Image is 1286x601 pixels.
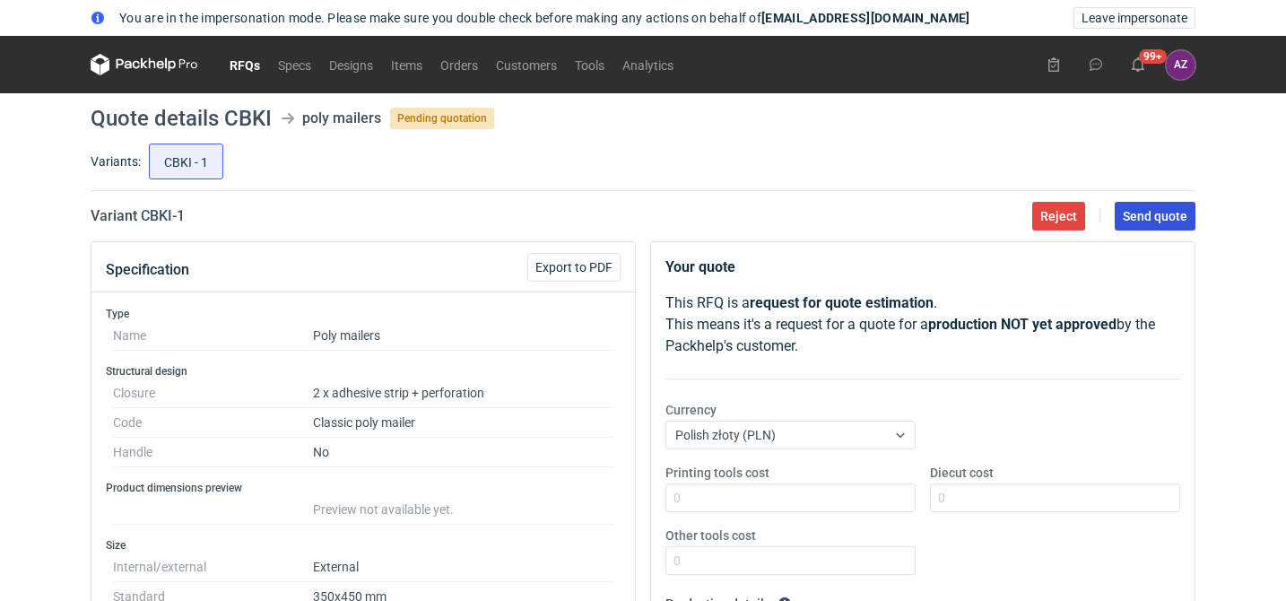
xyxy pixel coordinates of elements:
h1: Quote details CBKI [91,108,272,129]
span: Reject [1040,210,1077,222]
p: This RFQ is a . This means it's a request for a quote for a by the Packhelp's customer. [665,292,1180,357]
h3: Product dimensions preview [106,481,621,495]
dt: Closure [113,379,313,408]
div: Arkadiusz Zielińska [1166,50,1195,80]
button: Send quote [1115,202,1195,231]
button: Specification [106,248,189,292]
label: Printing tools cost [665,464,769,482]
span: Export to PDF [535,261,613,274]
h3: Type [106,307,621,321]
button: Reject [1032,202,1085,231]
dt: Handle [113,438,313,467]
label: Diecut cost [930,464,994,482]
span: You are in the impersonation mode. Please make sure you double check before making any actions on... [119,9,970,27]
a: Analytics [613,54,682,75]
a: Specs [269,54,320,75]
svg: Packhelp Pro [91,54,198,75]
strong: Your quote [665,258,735,275]
dt: Code [113,408,313,438]
label: Variants: [91,152,141,170]
a: Customers [487,54,566,75]
a: Orders [431,54,487,75]
dd: Poly mailers [313,321,613,351]
h3: Structural design [106,364,621,379]
h2: Variant CBKI - 1 [91,205,185,227]
a: Designs [320,54,382,75]
a: RFQs [221,54,269,75]
a: Items [382,54,431,75]
dd: External [313,553,613,582]
a: Tools [566,54,613,75]
span: Pending quotation [390,108,494,129]
label: Currency [665,401,717,419]
dd: No [313,438,613,467]
label: Other tools cost [665,527,756,544]
span: Leave impersonate [1082,12,1187,24]
div: poly mailers [302,108,381,129]
strong: production NOT yet approved [928,316,1117,333]
span: Send quote [1123,210,1187,222]
input: 0 [665,483,916,512]
dt: Name [113,321,313,351]
strong: [EMAIL_ADDRESS][DOMAIN_NAME] [761,11,969,25]
span: Preview not available yet. [313,502,454,517]
dd: Classic poly mailer [313,408,613,438]
label: CBKI - 1 [149,144,223,179]
strong: request for quote estimation [750,294,934,311]
button: Export to PDF [527,253,621,282]
h3: Size [106,538,621,553]
input: 0 [930,483,1180,512]
button: AZ [1166,50,1195,80]
dt: Internal/external [113,553,313,582]
dd: 2 x adhesive strip + perforation [313,379,613,408]
button: 99+ [1124,50,1152,79]
span: Polish złoty (PLN) [675,428,776,442]
button: Leave impersonate [1073,7,1195,29]
input: 0 [665,546,916,575]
